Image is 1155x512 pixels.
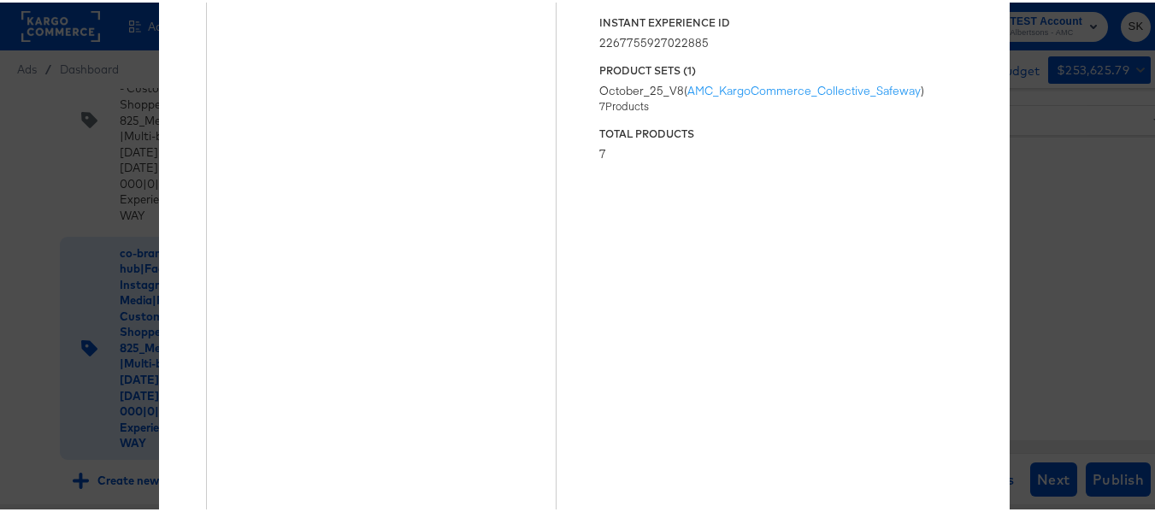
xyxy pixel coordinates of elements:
div: Instant Experience ID [599,14,963,27]
div: 2267755927022885 [599,32,963,49]
a: AMC_KargoCommerce_Collective_Safeway [687,80,921,96]
div: Total Products [599,125,963,138]
div: 7 Products [599,97,963,111]
div: October_25_V8 ( ) [599,80,963,97]
div: 7 [599,144,963,160]
div: Product Sets ( 1 ) [599,62,963,75]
